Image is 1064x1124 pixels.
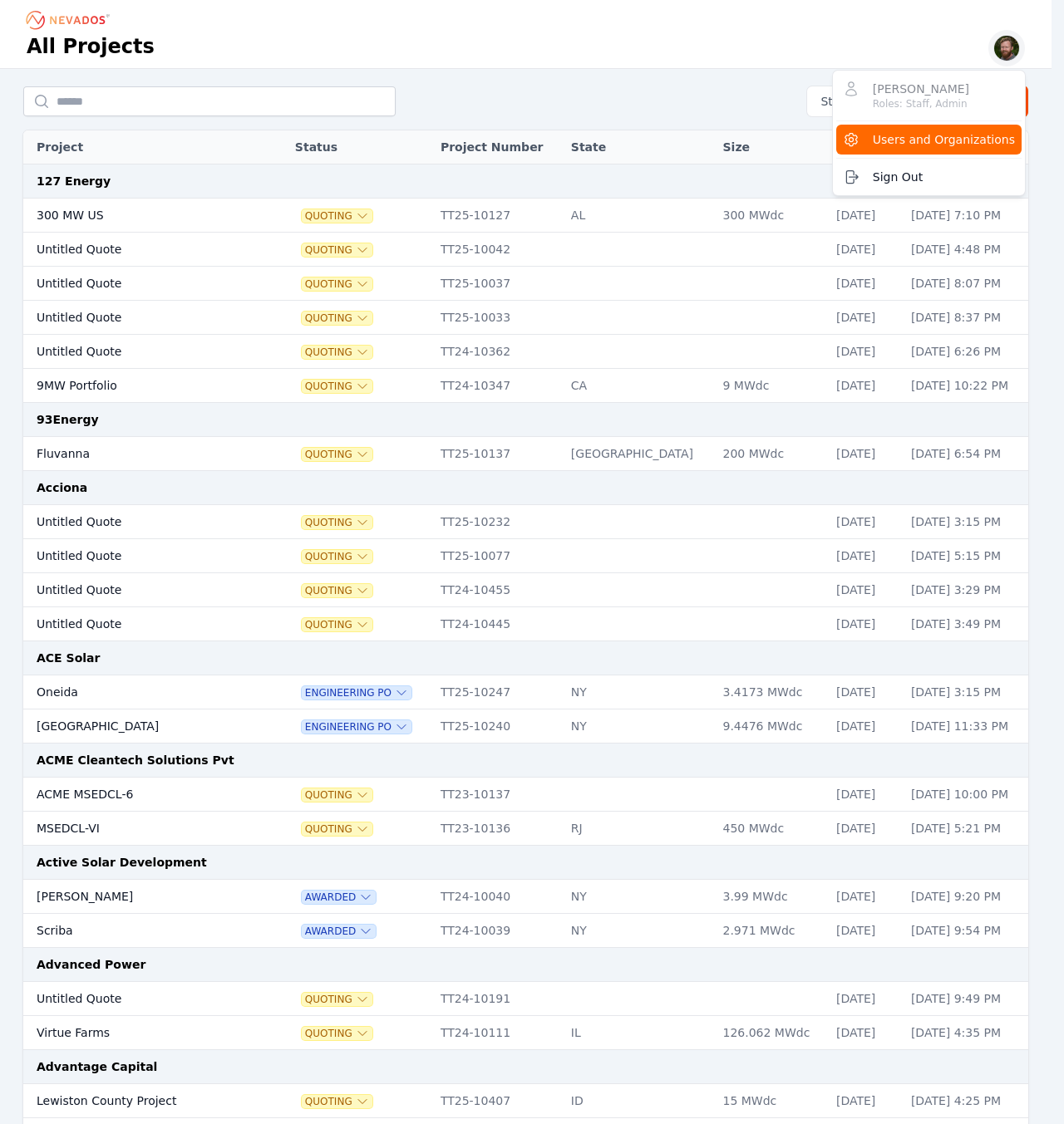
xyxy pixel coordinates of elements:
button: Sign Out [836,162,1022,192]
span: Sign Out [873,169,923,185]
button: Users and Organizations [836,125,1022,155]
span: [PERSON_NAME] [873,81,969,110]
button: [PERSON_NAME]Roles: Staff, Admin [836,74,1022,117]
span: Users and Organizations [873,131,1015,148]
img: Sam Prest [993,35,1020,61]
div: Roles: Staff, Admin [873,97,969,110]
